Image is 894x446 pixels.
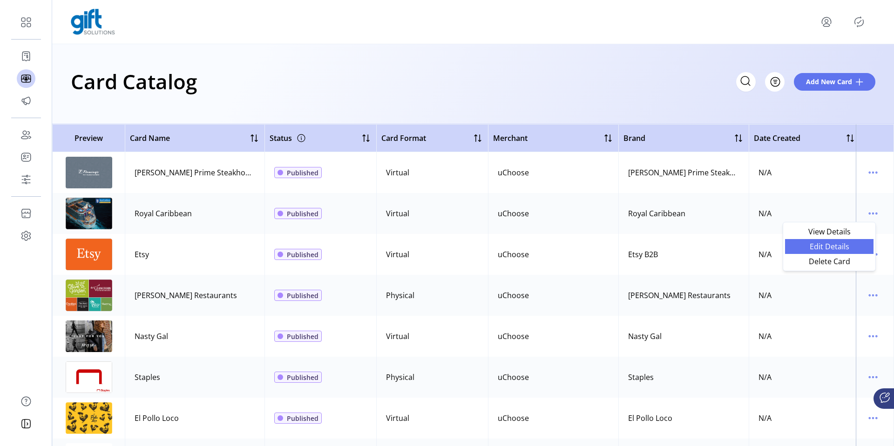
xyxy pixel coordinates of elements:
img: preview [66,157,112,188]
img: preview [66,198,112,229]
button: menu [819,14,834,29]
td: N/A [749,234,860,275]
div: Etsy B2B [628,249,658,260]
div: El Pollo Loco [628,413,672,424]
span: Published [287,373,318,382]
span: Add New Card [806,77,852,87]
div: Royal Caribbean [135,208,192,219]
div: Virtual [386,249,409,260]
div: uChoose [498,413,529,424]
li: Delete Card [785,254,874,269]
button: menu [866,411,880,426]
div: Virtual [386,208,409,219]
button: menu [866,165,880,180]
div: [PERSON_NAME] Restaurants [628,290,731,301]
button: menu [866,288,880,303]
div: uChoose [498,290,529,301]
input: Search [736,72,756,92]
span: Date Created [754,133,800,144]
button: Filter Button [765,72,785,92]
span: Published [287,168,318,178]
div: uChoose [498,249,529,260]
img: preview [66,361,112,393]
td: N/A [749,152,860,193]
img: preview [66,239,112,270]
button: Publisher Panel [852,14,867,29]
span: Card Name [130,133,170,144]
span: Preview [57,133,120,144]
span: Card Format [381,133,426,144]
td: N/A [749,316,860,357]
div: El Pollo Loco [135,413,179,424]
div: Staples [628,372,654,383]
div: uChoose [498,208,529,219]
div: [PERSON_NAME] Prime Steakhouse & Wine Bar [628,167,739,178]
span: Published [287,209,318,219]
img: preview [66,280,112,311]
div: [PERSON_NAME] Prime Steakhouse & Wine Bar [135,167,255,178]
span: Merchant [493,133,528,144]
div: Nasty Gal [135,331,168,342]
button: menu [866,206,880,221]
div: Nasty Gal [628,331,662,342]
td: N/A [749,357,860,398]
div: Virtual [386,167,409,178]
img: preview [66,402,112,434]
div: Physical [386,290,414,301]
span: Edit Details [791,243,868,250]
li: View Details [785,224,874,239]
div: Staples [135,372,160,383]
button: menu [866,370,880,385]
h1: Card Catalog [71,65,197,98]
span: Published [287,332,318,341]
div: Status [270,131,307,146]
td: N/A [749,275,860,316]
li: Edit Details [785,239,874,254]
td: N/A [749,398,860,439]
div: Virtual [386,413,409,424]
button: Add New Card [794,73,875,91]
div: Royal Caribbean [628,208,685,219]
span: Published [287,413,318,423]
div: uChoose [498,167,529,178]
div: uChoose [498,372,529,383]
span: Delete Card [791,258,868,265]
div: Physical [386,372,414,383]
img: preview [66,320,112,352]
span: Brand [623,133,645,144]
span: View Details [791,228,868,235]
div: uChoose [498,331,529,342]
button: menu [866,329,880,344]
span: Published [287,291,318,300]
span: Published [287,250,318,260]
div: [PERSON_NAME] Restaurants [135,290,237,301]
img: logo [71,9,115,35]
td: N/A [749,193,860,234]
div: Etsy [135,249,149,260]
div: Virtual [386,331,409,342]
